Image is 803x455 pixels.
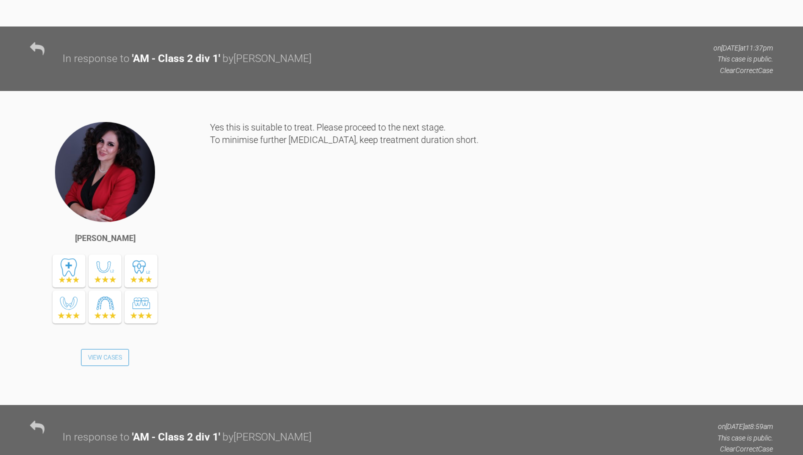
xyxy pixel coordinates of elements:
div: Yes this is suitable to treat. Please proceed to the next stage. To minimise further [MEDICAL_DAT... [210,121,773,390]
div: In response to [62,429,129,446]
div: ' AM - Class 2 div 1 ' [132,50,220,67]
div: by [PERSON_NAME] [222,50,311,67]
div: In response to [62,50,129,67]
div: ' AM - Class 2 div 1 ' [132,429,220,446]
div: [PERSON_NAME] [75,232,135,245]
p: ClearCorrect Case [717,443,773,454]
p: on [DATE] at 11:37pm [713,42,773,53]
a: View Cases [81,349,129,366]
p: ClearCorrect Case [713,65,773,76]
div: by [PERSON_NAME] [222,429,311,446]
img: Nina Shaffie [54,121,156,223]
p: on [DATE] at 8:59am [717,421,773,432]
p: This case is public. [713,53,773,64]
p: This case is public. [717,432,773,443]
